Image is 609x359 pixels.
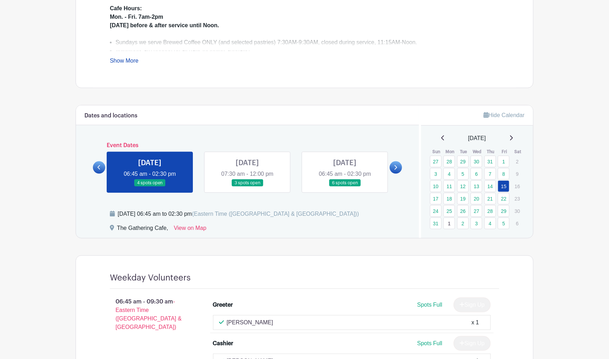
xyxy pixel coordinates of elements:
a: 29 [498,205,509,217]
a: 5 [498,218,509,229]
h6: Dates and locations [84,112,137,119]
p: 23 [512,193,523,204]
th: Thu [484,148,498,155]
a: Hide Calendar [484,112,525,118]
p: 2 [512,156,523,167]
a: 15 [498,180,509,192]
a: 6 [471,168,482,180]
a: 31 [484,156,496,167]
th: Sun [430,148,443,155]
a: 31 [430,218,442,229]
li: Sundays we serve Brewed Coffee ONLY (and selected pastries) 7:30AM-9:30AM, closed during service,... [116,38,499,47]
a: 8 [498,168,509,180]
a: 18 [443,193,455,204]
a: 19 [457,193,469,204]
a: 20 [471,193,482,204]
a: 27 [430,156,442,167]
a: 27 [471,205,482,217]
th: Tue [457,148,471,155]
a: 3 [471,218,482,229]
p: 06:45 am - 09:30 am [99,295,202,334]
div: Greeter [213,301,233,309]
div: x 1 [472,318,479,327]
a: 7 [484,168,496,180]
a: 22 [498,193,509,204]
a: 29 [457,156,469,167]
a: 24 [430,205,442,217]
div: Cashier [213,339,233,348]
a: 14 [484,180,496,192]
th: Sat [511,148,525,155]
a: 10 [430,180,442,192]
a: 3 [430,168,442,180]
th: Fri [497,148,511,155]
span: Spots Full [417,302,442,308]
a: 28 [484,205,496,217]
p: 6 [512,218,523,229]
p: 30 [512,205,523,216]
th: Wed [470,148,484,155]
a: 12 [457,180,469,192]
a: 26 [457,205,469,217]
a: 17 [430,193,442,204]
p: 9 [512,168,523,179]
h4: Weekday Volunteers [110,273,191,283]
p: [PERSON_NAME] [227,318,273,327]
a: 1 [498,156,509,167]
p: 16 [512,181,523,192]
span: (Eastern Time ([GEOGRAPHIC_DATA] & [GEOGRAPHIC_DATA])) [192,211,359,217]
div: The Gathering Cafe, [117,224,168,235]
a: 21 [484,193,496,204]
a: 1 [443,218,455,229]
a: 4 [443,168,455,180]
a: 2 [457,218,469,229]
span: Spots Full [417,340,442,346]
div: [DATE] 06:45 am to 02:30 pm [118,210,359,218]
a: 4 [484,218,496,229]
strong: Cafe Hours: Mon. - Fri. 7am-2pm [DATE] before & after service until Noon. [110,5,219,28]
a: View on Map [174,224,206,235]
a: 13 [471,180,482,192]
a: 28 [443,156,455,167]
a: 11 [443,180,455,192]
a: 25 [443,205,455,217]
h6: Event Dates [105,142,390,149]
th: Mon [443,148,457,155]
a: 30 [471,156,482,167]
a: 5 [457,168,469,180]
a: Show More [110,58,138,66]
span: [DATE] [468,134,486,143]
li: Volunteers are needed on all days including Sundays! [116,47,499,55]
